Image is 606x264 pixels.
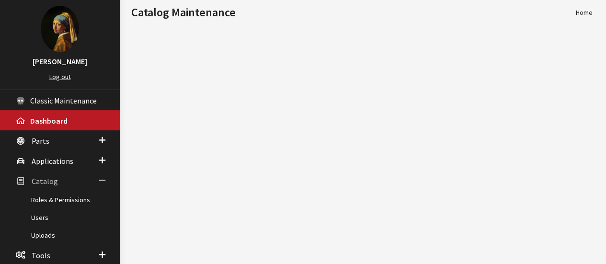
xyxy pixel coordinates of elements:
[30,96,97,105] span: Classic Maintenance
[576,8,593,18] li: Home
[10,56,110,67] h3: [PERSON_NAME]
[32,177,58,186] span: Catalog
[131,4,576,21] h1: Catalog Maintenance
[32,156,73,166] span: Applications
[49,72,71,81] a: Log out
[32,251,50,260] span: Tools
[32,136,49,146] span: Parts
[30,116,68,126] span: Dashboard
[41,6,79,52] img: Whitney Williams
